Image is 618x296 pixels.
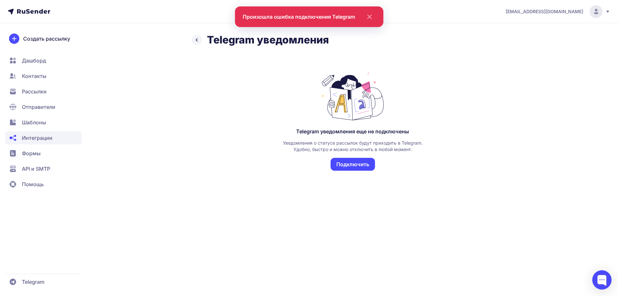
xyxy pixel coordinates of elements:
[22,72,46,80] span: Контакты
[22,278,44,286] span: Telegram
[22,149,41,157] span: Формы
[207,33,329,46] h2: Telegram уведомления
[22,165,50,173] span: API и SMTP
[282,140,424,153] div: Уведомления о статусе рассылок будут приходить в Telegram. Удобно, быстро и можно отключить в люб...
[22,180,44,188] span: Помощь
[22,103,55,111] span: Отправители
[22,88,47,95] span: Рассылки
[331,158,375,171] button: Подключить
[22,134,52,142] span: Интеграции
[321,72,385,120] img: Telegram уведомления
[23,35,70,43] span: Создать рассылку
[22,119,46,126] span: Шаблоны
[296,128,409,135] div: Telegram уведомления еще не подключены
[506,8,583,15] span: [EMAIL_ADDRESS][DOMAIN_NAME]
[360,13,376,21] svg: close
[5,275,82,288] a: Telegram
[243,13,355,21] div: Произошла ошибка подключения Telegram
[22,57,46,64] span: Дашборд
